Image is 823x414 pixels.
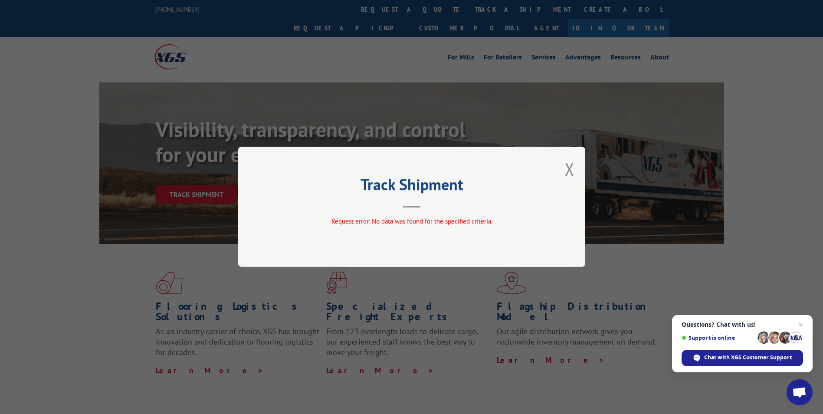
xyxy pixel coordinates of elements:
[682,350,803,366] div: Chat with XGS Customer Support
[682,335,754,341] span: Support is online
[787,379,813,405] div: Open chat
[565,158,574,181] button: Close modal
[682,321,803,328] span: Questions? Chat with us!
[282,178,542,195] h2: Track Shipment
[331,217,492,226] span: Request error: No data was found for the specified criteria.
[704,354,792,361] span: Chat with XGS Customer Support
[796,319,806,330] span: Close chat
